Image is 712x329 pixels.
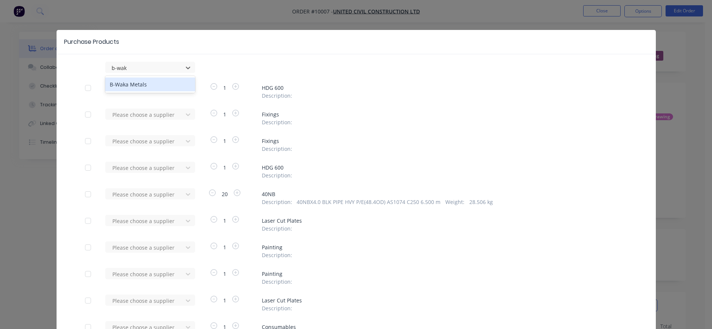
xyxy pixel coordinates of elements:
span: Description : [262,251,292,259]
div: B-Waka Metals [105,77,195,91]
span: Painting [262,270,627,278]
span: 28.506 kg [469,198,493,206]
span: Description : [262,118,292,126]
span: Description : [262,198,292,206]
span: Description : [262,92,292,100]
span: Description : [262,278,292,286]
span: Laser Cut Plates [262,217,627,225]
span: Description : [262,171,292,179]
span: 20 [217,190,232,198]
span: 40NB [262,190,627,198]
span: Painting [262,243,627,251]
span: 40NBX4.0 BLK PIPE HVY P/E(48.4OD) AS1074 C250 6.500 m [297,198,440,206]
div: Purchase Products [64,37,119,46]
span: Fixings [262,137,627,145]
span: Description : [262,145,292,153]
span: HDG 600 [262,84,627,92]
span: Fixings [262,110,627,118]
span: Description : [262,304,292,312]
span: 1 [219,84,231,92]
span: HDG 600 [262,164,627,171]
span: 1 [219,243,231,251]
span: 1 [219,110,231,118]
span: 1 [219,296,231,304]
span: Weight : [445,198,464,206]
span: 1 [219,164,231,171]
span: Laser Cut Plates [262,296,627,304]
span: 1 [219,270,231,278]
span: 1 [219,137,231,145]
span: 1 [219,217,231,225]
span: Description : [262,225,292,232]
